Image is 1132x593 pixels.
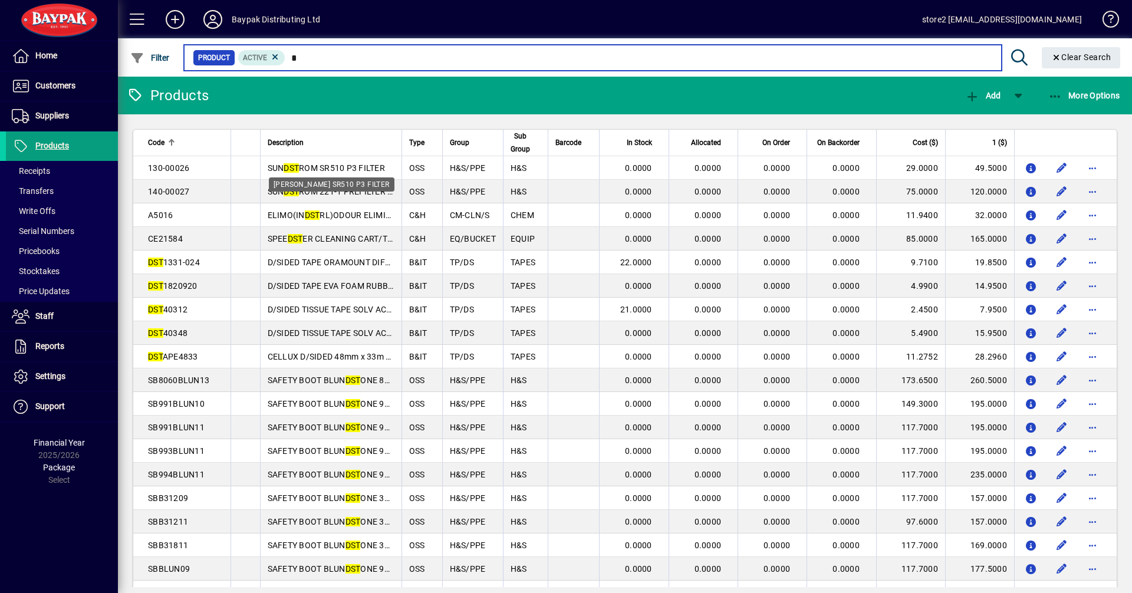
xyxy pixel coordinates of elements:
span: TAPES [511,258,535,267]
span: 0.0000 [625,517,652,526]
a: Receipts [6,161,118,181]
div: Allocated [676,136,732,149]
a: Customers [6,71,118,101]
button: Edit [1052,371,1071,390]
span: TP/DS [450,305,474,314]
span: 1331-024 [148,258,200,267]
span: OSS [409,470,425,479]
button: Edit [1052,159,1071,177]
button: Edit [1052,206,1071,225]
span: 0.0000 [695,305,722,314]
button: Edit [1052,253,1071,272]
button: Profile [194,9,232,30]
a: Staff [6,302,118,331]
span: 0.0000 [832,399,860,408]
span: 0.0000 [695,163,722,173]
span: 0.0000 [695,470,722,479]
span: APE4833 [148,352,198,361]
span: Products [35,141,69,150]
td: 173.6500 [876,368,945,392]
td: 117.7000 [876,416,945,439]
span: Financial Year [34,438,85,447]
span: Support [35,401,65,411]
span: Clear Search [1051,52,1111,62]
div: Sub Group [511,130,541,156]
span: TP/DS [450,352,474,361]
button: More options [1083,442,1102,460]
td: 85.0000 [876,227,945,251]
button: More options [1083,300,1102,319]
span: 0.0000 [695,258,722,267]
button: More options [1083,253,1102,272]
span: B&IT [409,328,427,338]
span: H&S [511,375,527,385]
span: CM-CLN/S [450,210,490,220]
button: More options [1083,512,1102,531]
td: 49.5000 [945,156,1014,180]
span: H&S/PPE [450,187,486,196]
td: 5.4900 [876,321,945,345]
div: Baypak Distributing Ltd [232,10,320,29]
a: Pricebooks [6,241,118,261]
span: Receipts [12,166,50,176]
div: store2 [EMAIL_ADDRESS][DOMAIN_NAME] [922,10,1082,29]
em: DST [284,163,299,173]
span: OSS [409,493,425,503]
span: 0.0000 [832,375,860,385]
span: H&S/PPE [450,163,486,173]
button: More options [1083,182,1102,201]
span: Product [198,52,230,64]
span: H&S [511,446,527,456]
span: SPEE ER CLEANING CART/TROLLEY [268,234,419,243]
td: 165.0000 [945,227,1014,251]
span: Cost ($) [913,136,938,149]
span: 0.0000 [764,470,791,479]
span: SAFETY BOOT BLUN ONE 8060 SIZE 13 [268,375,430,385]
span: Settings [35,371,65,381]
span: H&S [511,399,527,408]
span: 0.0000 [832,305,860,314]
span: D/SIDED TISSUE TAPE SOLV ACRYLIC 12mm X 50M [268,305,462,314]
span: 0.0000 [764,493,791,503]
span: Code [148,136,164,149]
span: SB993BLUN11 [148,446,205,456]
td: 75.0000 [876,180,945,203]
div: [PERSON_NAME] SR510 P3 FILTER [269,177,394,192]
a: Serial Numbers [6,221,118,241]
span: EQ/BUCKET [450,234,496,243]
span: 0.0000 [625,328,652,338]
button: Edit [1052,559,1071,578]
span: 0.0000 [764,187,791,196]
span: 0.0000 [695,517,722,526]
span: OSS [409,399,425,408]
span: OSS [409,423,425,432]
span: TAPES [511,305,535,314]
span: 40312 [148,305,187,314]
span: Home [35,51,57,60]
span: 0.0000 [695,281,722,291]
button: Clear [1042,47,1121,68]
td: 2.4500 [876,298,945,321]
span: D/SIDED TAPE ORAMOUNT DIFFERENTIAL 24mmX50M [268,258,478,267]
span: TAPES [511,281,535,291]
td: 117.7000 [876,486,945,510]
div: On Backorder [814,136,870,149]
span: 0.0000 [832,470,860,479]
em: DST [148,305,163,314]
span: Write Offs [12,206,55,216]
button: Filter [127,47,173,68]
a: Knowledge Base [1094,2,1117,41]
span: TP/DS [450,328,474,338]
a: Suppliers [6,101,118,131]
span: A5016 [148,210,173,220]
td: 14.9500 [945,274,1014,298]
span: SAFETY BOOT BLUN ONE 312 SIZE 11 [268,517,425,526]
span: 0.0000 [695,187,722,196]
td: 195.0000 [945,416,1014,439]
span: 0.0000 [832,352,860,361]
span: 130-00026 [148,163,189,173]
span: H&S [511,187,527,196]
em: DST [148,352,163,361]
td: 15.9500 [945,321,1014,345]
td: 120.0000 [945,180,1014,203]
